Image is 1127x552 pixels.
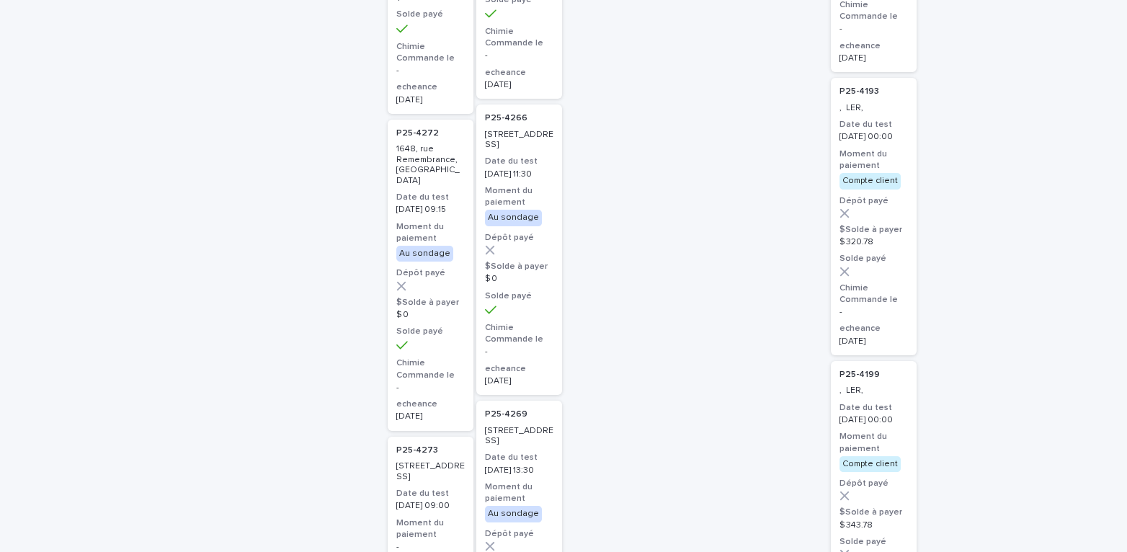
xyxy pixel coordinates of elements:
h3: Moment du paiement [396,221,465,244]
p: [DATE] [485,80,553,90]
div: Compte client [839,173,901,189]
h3: Moment du paiement [485,185,553,208]
p: [DATE] 09:00 [396,501,465,511]
h3: Date du test [396,488,465,499]
p: P25-4266 [485,113,527,123]
h3: Solde payé [396,9,465,20]
h3: Solde payé [839,253,908,264]
p: [DATE] [396,411,465,422]
h3: Chimie Commande le [396,41,465,64]
p: - [485,50,553,61]
p: P25-4199 [839,370,880,380]
p: [DATE] [485,376,553,386]
div: Au sondage [485,210,542,226]
h3: Dépôt payé [839,478,908,489]
p: [DATE] 09:15 [396,205,465,215]
h3: echeance [839,323,908,334]
h3: Dépôt payé [839,195,908,207]
h3: echeance [485,67,553,79]
p: $ 0 [485,274,553,284]
p: - [396,542,465,552]
p: - [485,347,553,357]
p: P25-4269 [485,409,527,419]
p: [STREET_ADDRESS] [485,426,553,447]
p: [DATE] 00:00 [839,415,908,425]
h3: Solde payé [485,290,553,302]
h3: Chimie Commande le [396,357,465,380]
h3: Dépôt payé [396,267,465,279]
h3: Moment du paiement [396,517,465,540]
p: [DATE] 13:30 [485,466,553,476]
h3: Date du test [396,192,465,203]
h3: Solde payé [839,536,908,548]
p: $ 343.78 [839,520,908,530]
h3: $Solde à payer [396,297,465,308]
h3: $Solde à payer [485,261,553,272]
h3: $Solde à payer [839,507,908,518]
h3: echeance [485,363,553,375]
a: P25-4272 1648, rue Remembrance, [GEOGRAPHIC_DATA]Date du test[DATE] 09:15Moment du paiementAu son... [388,120,473,431]
p: P25-4193 [839,86,879,97]
h3: Chimie Commande le [485,26,553,49]
p: P25-4272 [396,128,439,138]
p: 1648, rue Remembrance, [GEOGRAPHIC_DATA] [396,144,465,186]
p: - [396,383,465,393]
h3: Solde payé [396,326,465,337]
a: P25-4193 , LER,Date du test[DATE] 00:00Moment du paiementCompte clientDépôt payé$Solde à payer$ 3... [831,78,917,355]
p: [STREET_ADDRESS] [485,130,553,151]
p: [DATE] [839,53,908,63]
p: [STREET_ADDRESS] [396,461,465,482]
p: [DATE] 11:30 [485,169,553,179]
p: $ 320.78 [839,237,908,247]
h3: Moment du paiement [485,481,553,504]
div: Au sondage [485,506,542,522]
h3: $Solde à payer [839,224,908,236]
p: , LER, [839,103,908,113]
div: Compte client [839,456,901,472]
p: [DATE] [396,95,465,105]
h3: Date du test [839,402,908,414]
h3: echeance [839,40,908,52]
p: - [839,307,908,317]
div: Au sondage [396,246,453,262]
h3: Dépôt payé [485,528,553,540]
h3: echeance [396,399,465,410]
h3: Chimie Commande le [839,282,908,306]
h3: Moment du paiement [839,431,908,454]
p: - [396,66,465,76]
p: P25-4273 [396,445,438,455]
p: , LER, [839,386,908,396]
h3: Date du test [485,156,553,167]
p: - [839,24,908,34]
p: [DATE] [839,337,908,347]
h3: Chimie Commande le [485,322,553,345]
h3: Moment du paiement [839,148,908,172]
a: P25-4266 [STREET_ADDRESS]Date du test[DATE] 11:30Moment du paiementAu sondageDépôt payé$Solde à p... [476,104,562,395]
p: [DATE] 00:00 [839,132,908,142]
p: $ 0 [396,310,465,320]
h3: echeance [396,81,465,93]
h3: Date du test [839,119,908,130]
h3: Dépôt payé [485,232,553,244]
h3: Date du test [485,452,553,463]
